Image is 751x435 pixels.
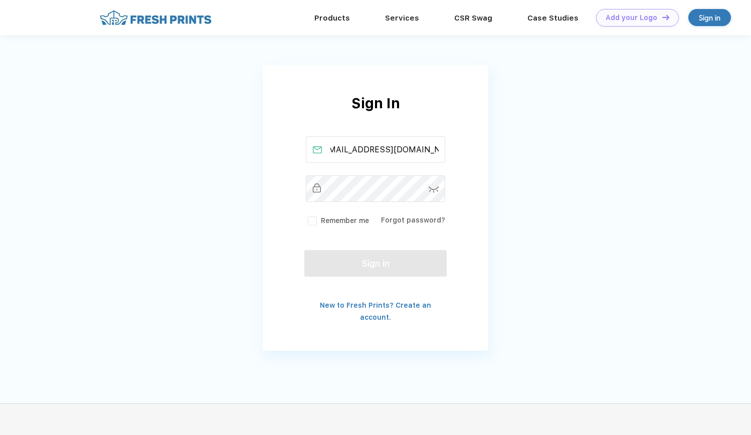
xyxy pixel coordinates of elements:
[313,183,321,192] img: password_inactive.svg
[314,14,350,23] a: Products
[662,15,669,20] img: DT
[606,14,657,22] div: Add your Logo
[688,9,731,26] a: Sign in
[306,136,446,163] input: Email
[306,215,369,226] label: Remember me
[699,12,720,24] div: Sign in
[97,9,215,27] img: fo%20logo%202.webp
[381,216,445,224] a: Forgot password?
[263,93,488,136] div: Sign In
[429,186,439,193] img: password-icon.svg
[313,146,322,153] img: email_active.svg
[320,301,431,321] a: New to Fresh Prints? Create an account.
[304,250,447,277] button: Sign in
